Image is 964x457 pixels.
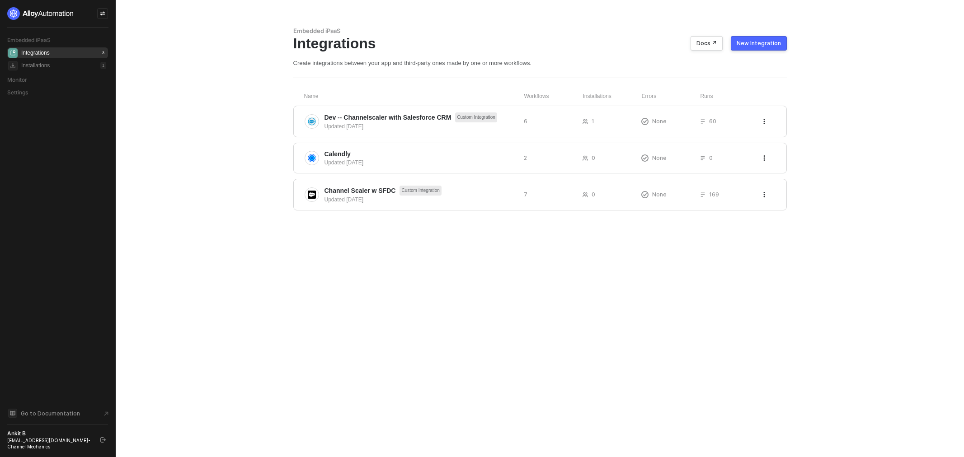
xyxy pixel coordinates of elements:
div: Updated [DATE] [324,159,517,167]
span: Custom Integration [455,112,497,122]
span: 2 [524,154,527,162]
span: Dev -- Channelscaler with Salesforce CRM [324,113,451,122]
span: icon-users [583,155,588,161]
span: document-arrow [102,409,111,418]
span: Monitor [7,76,27,83]
span: icon-exclamation [641,154,649,162]
span: Settings [7,89,28,96]
span: icon-list [700,192,705,197]
div: Integrations [293,35,787,52]
span: 7 [524,191,527,198]
img: integration-icon [308,154,316,162]
span: None [652,117,667,125]
img: logo [7,7,74,20]
span: integrations [8,48,18,58]
div: Installations [583,93,642,100]
span: icon-threedots [762,192,767,197]
div: Updated [DATE] [324,122,517,131]
a: Knowledge Base [7,408,108,419]
span: 1 [592,117,594,125]
span: 0 [592,191,595,198]
span: Go to Documentation [21,410,80,417]
span: icon-users [583,119,588,124]
div: Docs ↗ [696,40,717,47]
div: Embedded iPaaS [293,27,787,35]
span: 6 [524,117,527,125]
span: Channel Scaler w SFDC [324,186,396,195]
span: 169 [709,191,719,198]
img: integration-icon [308,117,316,126]
span: None [652,191,667,198]
span: icon-users [583,192,588,197]
div: 1 [100,62,106,69]
div: [EMAIL_ADDRESS][DOMAIN_NAME] • Channel Mechanics [7,437,92,450]
div: Errors [642,93,701,100]
span: 60 [709,117,716,125]
button: New Integration [731,36,787,51]
img: integration-icon [308,191,316,199]
span: installations [8,61,18,70]
div: Runs [701,93,762,100]
span: 0 [592,154,595,162]
div: Name [304,93,524,100]
span: 0 [709,154,713,162]
span: None [652,154,667,162]
div: New Integration [737,40,781,47]
span: icon-list [700,155,705,161]
span: icon-swap [100,11,105,16]
span: Custom Integration [400,186,442,196]
span: logout [100,437,106,443]
span: documentation [8,409,17,418]
div: Updated [DATE] [324,196,517,204]
span: icon-threedots [762,155,767,161]
div: Workflows [524,93,583,100]
span: icon-exclamation [641,118,649,125]
span: icon-threedots [762,119,767,124]
a: logo [7,7,108,20]
div: Ankit B [7,430,92,437]
span: icon-exclamation [641,191,649,198]
div: Integrations [21,49,50,57]
span: Embedded iPaaS [7,37,51,43]
span: Calendly [324,149,351,159]
div: Installations [21,62,50,70]
button: Docs ↗ [691,36,723,51]
div: 3 [100,49,106,56]
span: icon-list [700,119,705,124]
div: Create integrations between your app and third-party ones made by one or more workflows. [293,59,787,67]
